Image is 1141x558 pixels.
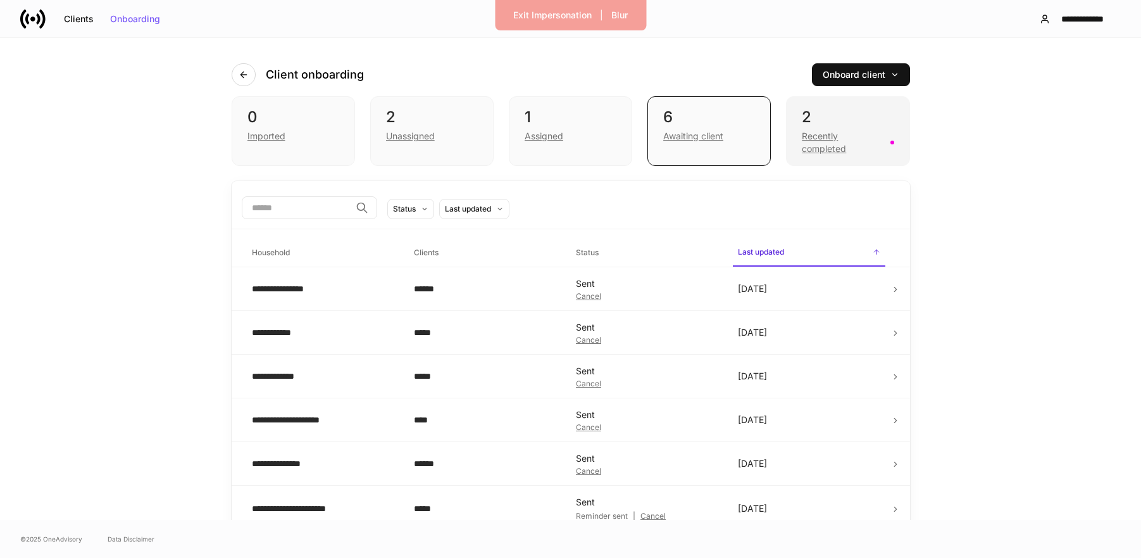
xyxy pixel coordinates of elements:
[64,15,94,23] div: Clients
[386,107,478,127] div: 2
[232,96,355,166] div: 0Imported
[738,246,784,258] h6: Last updated
[247,107,339,127] div: 0
[823,70,899,79] div: Onboard client
[728,267,890,311] td: [DATE]
[728,486,890,532] td: [DATE]
[56,9,102,29] button: Clients
[576,293,601,300] button: Cancel
[525,130,563,143] div: Assigned
[802,130,882,155] div: Recently completed
[576,511,718,521] div: |
[812,63,910,86] button: Onboard client
[409,240,561,266] span: Clients
[266,67,364,82] h4: Client onboarding
[20,534,82,544] span: © 2025 OneAdvisory
[576,365,718,377] div: Sent
[386,130,435,143] div: Unassigned
[513,11,592,20] div: Exit Impersonation
[576,496,718,509] div: Sent
[571,240,723,266] span: Status
[108,534,154,544] a: Data Disclaimer
[728,442,890,486] td: [DATE]
[640,511,666,521] button: Cancel
[576,511,628,521] div: Reminder sent
[414,246,439,258] h6: Clients
[663,130,723,143] div: Awaiting client
[576,277,718,290] div: Sent
[439,199,509,219] button: Last updated
[728,311,890,355] td: [DATE]
[611,11,628,20] div: Blur
[802,107,894,127] div: 2
[247,130,285,143] div: Imported
[576,336,601,344] button: Cancel
[640,512,666,520] div: Cancel
[370,96,494,166] div: 2Unassigned
[509,96,632,166] div: 1Assigned
[110,15,160,23] div: Onboarding
[603,5,636,25] button: Blur
[393,203,416,215] div: Status
[505,5,600,25] button: Exit Impersonation
[576,246,599,258] h6: Status
[728,398,890,442] td: [DATE]
[576,452,718,465] div: Sent
[576,424,601,431] button: Cancel
[576,321,718,334] div: Sent
[786,96,909,166] div: 2Recently completed
[525,107,616,127] div: 1
[663,107,755,127] div: 6
[576,467,601,475] button: Cancel
[102,9,168,29] button: Onboarding
[728,355,890,398] td: [DATE]
[733,239,885,267] span: Last updated
[576,409,718,421] div: Sent
[252,246,290,258] h6: Household
[387,199,434,219] button: Status
[647,96,771,166] div: 6Awaiting client
[445,203,491,215] div: Last updated
[247,240,399,266] span: Household
[576,380,601,388] button: Cancel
